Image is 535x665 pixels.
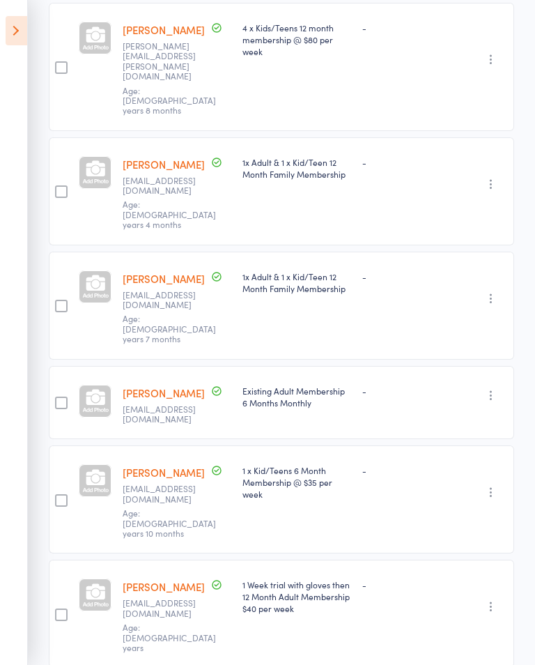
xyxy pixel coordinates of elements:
[123,312,216,344] span: Age: [DEMOGRAPHIC_DATA] years 7 months
[123,579,205,594] a: [PERSON_NAME]
[123,176,213,196] small: guidomazzer24@gmail.com
[123,290,213,310] small: Tam.steve13@gmail.com
[362,156,401,168] div: -
[123,598,213,618] small: venukris77@gmail.com
[242,22,351,57] div: 4 x Kids/Teens 12 month membership @ $80 per week
[242,464,351,500] div: 1 x Kid/Teens 6 Month Membership @ $35 per week
[123,465,205,480] a: [PERSON_NAME]
[123,484,213,504] small: brendenpeek@hotmail.com
[123,404,213,425] small: cellis980@gmail.com
[362,385,401,397] div: -
[362,270,401,282] div: -
[123,385,205,400] a: [PERSON_NAME]
[242,270,351,294] div: 1x Adult & 1 x Kid/Teen 12 Month Family Membership
[123,621,216,653] span: Age: [DEMOGRAPHIC_DATA] years
[362,22,401,33] div: -
[123,22,205,37] a: [PERSON_NAME]
[362,464,401,476] div: -
[123,84,216,116] span: Age: [DEMOGRAPHIC_DATA] years 8 months
[123,507,216,539] span: Age: [DEMOGRAPHIC_DATA] years 10 months
[242,156,351,180] div: 1x Adult & 1 x Kid/Teen 12 Month Family Membership
[242,579,351,614] div: 1 Week trial with gloves then 12 Month Adult Membership $40 per week
[123,198,216,230] span: Age: [DEMOGRAPHIC_DATA] years 4 months
[123,41,213,82] small: emily.ritzau@outlook.com.au
[362,579,401,590] div: -
[123,271,205,286] a: [PERSON_NAME]
[123,157,205,171] a: [PERSON_NAME]
[242,385,351,408] div: Existing Adult Membership 6 Months Monthly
